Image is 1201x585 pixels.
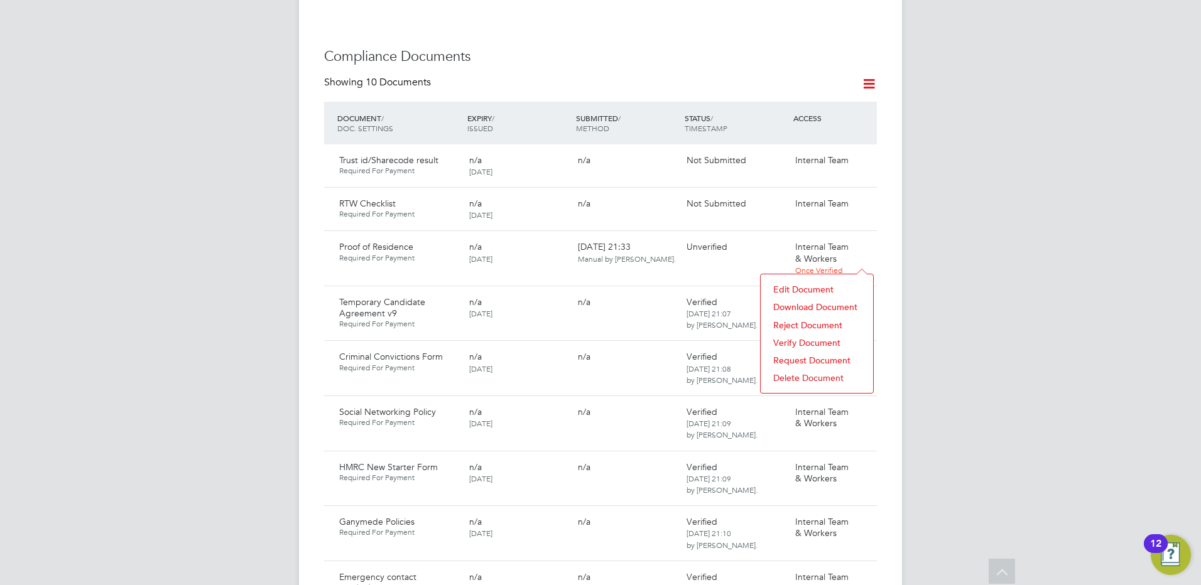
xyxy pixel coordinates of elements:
[687,308,758,330] span: [DATE] 21:07 by [PERSON_NAME].
[334,107,464,139] div: DOCUMENT
[687,418,758,439] span: [DATE] 21:09 by [PERSON_NAME].
[685,123,727,133] span: TIMESTAMP
[339,198,396,209] span: RTW Checklist
[469,308,492,318] span: [DATE]
[687,571,717,582] span: Verified
[687,406,717,417] span: Verified
[339,473,459,483] span: Required For Payment
[790,107,877,129] div: ACCESS
[339,154,438,166] span: Trust id/Sharecode result
[687,198,746,209] span: Not Submitted
[795,461,849,484] span: Internal Team & Workers
[687,154,746,166] span: Not Submitted
[339,516,415,527] span: Ganymede Policies
[339,166,459,176] span: Required For Payment
[324,76,433,89] div: Showing
[339,571,416,582] span: Emergency contact
[578,254,676,264] span: Manual by [PERSON_NAME].
[682,107,790,139] div: STATUS
[469,166,492,176] span: [DATE]
[339,253,459,263] span: Required For Payment
[578,461,590,473] span: n/a
[339,319,459,329] span: Required For Payment
[469,363,492,373] span: [DATE]
[578,154,590,166] span: n/a
[687,363,758,385] span: [DATE] 21:08 by [PERSON_NAME].
[578,516,590,527] span: n/a
[469,198,482,209] span: n/a
[767,352,867,369] li: Request Document
[469,528,492,538] span: [DATE]
[1151,535,1191,575] button: Open Resource Center, 12 new notifications
[1150,544,1161,560] div: 12
[467,123,493,133] span: ISSUED
[578,351,590,362] span: n/a
[767,316,867,334] li: Reject Document
[767,334,867,352] li: Verify Document
[767,281,867,298] li: Edit Document
[578,296,590,308] span: n/a
[578,241,676,264] span: [DATE] 21:33
[464,107,573,139] div: EXPIRY
[795,154,849,166] span: Internal Team
[576,123,609,133] span: METHOD
[795,198,849,209] span: Internal Team
[339,417,459,427] span: Required For Payment
[578,406,590,417] span: n/a
[339,351,443,362] span: Criminal Convictions Form
[795,265,842,275] span: Once Verified
[687,241,727,252] span: Unverified
[469,516,482,527] span: n/a
[469,461,482,473] span: n/a
[710,113,713,123] span: /
[469,571,482,582] span: n/a
[687,351,717,362] span: Verified
[469,406,482,417] span: n/a
[469,296,482,308] span: n/a
[469,473,492,483] span: [DATE]
[492,113,494,123] span: /
[339,241,413,252] span: Proof of Residence
[795,241,849,264] span: Internal Team & Workers
[339,209,459,219] span: Required For Payment
[573,107,682,139] div: SUBMITTED
[578,571,590,582] span: n/a
[469,241,482,252] span: n/a
[339,296,425,319] span: Temporary Candidate Agreement v9
[687,461,717,473] span: Verified
[767,369,867,387] li: Delete Document
[469,254,492,264] span: [DATE]
[366,76,431,89] span: 10 Documents
[469,351,482,362] span: n/a
[687,473,758,495] span: [DATE] 21:09 by [PERSON_NAME].
[795,516,849,539] span: Internal Team & Workers
[687,528,758,549] span: [DATE] 21:10 by [PERSON_NAME].
[795,406,849,429] span: Internal Team & Workers
[339,461,438,473] span: HMRC New Starter Form
[337,123,393,133] span: DOC. SETTINGS
[687,296,717,308] span: Verified
[339,527,459,537] span: Required For Payment
[469,210,492,220] span: [DATE]
[767,298,867,316] li: Download Document
[324,48,877,66] h3: Compliance Documents
[618,113,621,123] span: /
[687,516,717,527] span: Verified
[381,113,384,123] span: /
[339,363,459,373] span: Required For Payment
[469,154,482,166] span: n/a
[469,418,492,428] span: [DATE]
[339,406,436,417] span: Social Networking Policy
[578,198,590,209] span: n/a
